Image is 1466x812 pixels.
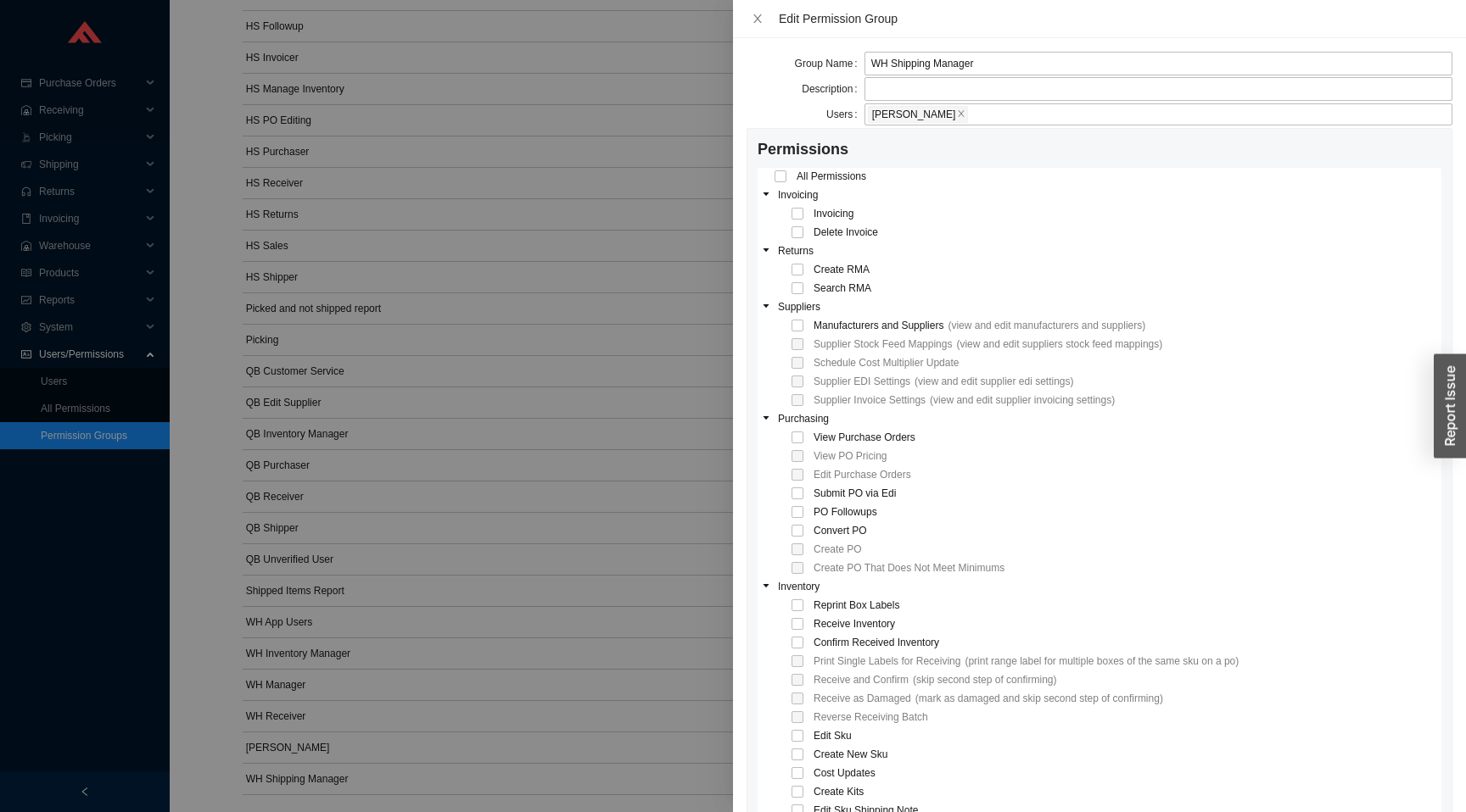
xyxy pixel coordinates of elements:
[814,487,896,499] span: Submit PO via Edi
[762,581,770,590] span: caret-down
[915,692,1163,704] span: ( mark as damaged and skip second step of confirming )
[826,103,864,126] label: Users
[814,562,1004,574] span: Create PO That Does Not Meet Minimums
[762,302,770,310] span: caret-down
[913,674,1056,686] span: ( skip second step of confirming )
[814,730,852,742] span: Edit Sku
[802,77,864,101] label: Description
[814,375,1074,387] span: Supplier EDI Settings
[814,469,911,481] span: Edit Purchase Orders
[814,357,959,369] span: Schedule Cost Multiplier Update
[814,692,1163,704] span: Receive as Damaged
[814,543,862,555] span: Create PO
[758,139,1441,160] h4: Permissions
[797,170,866,182] span: All Permissions
[762,246,770,254] span: caret-down
[814,748,887,760] span: Create New Sku
[778,413,829,425] span: Purchasing
[814,450,887,462] span: View PO Pricing
[956,338,1162,350] span: ( view and edit suppliers stock feed mappings )
[775,242,817,259] span: Returns
[814,655,1239,667] span: Print Single Labels for Receiving
[814,767,876,779] span: Cost Updates
[814,618,895,630] span: Receive Inventory
[814,711,928,723] span: Reverse Receiving Batch
[762,414,770,422] span: caret-down
[814,599,899,611] span: Reprint Box Labels
[814,320,1145,331] span: Manufacturers and Suppliers
[965,655,1239,667] span: ( print range label for multiple boxes of the same sku on a po )
[795,52,864,75] label: Group Name
[747,12,769,25] button: Close
[868,106,969,123] span: Butch Zeitlin
[775,578,823,595] span: Inventory
[814,282,871,294] span: Search RMA
[957,109,965,120] span: close
[762,190,770,198] span: caret-down
[814,506,877,518] span: PO Followups
[930,394,1115,406] span: ( view and edit supplier invoicing settings )
[814,786,864,798] span: Create Kits
[778,245,814,257] span: Returns
[779,9,1452,28] div: Edit Permission Group
[814,264,870,275] span: Create RMA
[814,674,1056,686] span: Receive and Confirm
[814,637,939,648] span: Confirm Received Inventory
[814,226,878,238] span: Delete Invoice
[752,13,764,25] span: close
[814,208,853,220] span: Invoicing
[915,375,1073,387] span: ( view and edit supplier edi settings )
[948,320,1145,331] span: ( view and edit manufacturers and suppliers )
[778,301,820,313] span: Suppliers
[778,189,818,201] span: Invoicing
[775,410,832,427] span: Purchasing
[778,581,820,592] span: Inventory
[775,186,821,203] span: Invoicing
[775,298,824,315] span: Suppliers
[872,107,956,122] span: [PERSON_NAME]
[814,338,1162,350] span: Supplier Stock Feed Mappings
[814,394,1115,406] span: Supplier Invoice Settings
[814,525,867,537] span: Convert PO
[814,431,915,443] span: View Purchase Orders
